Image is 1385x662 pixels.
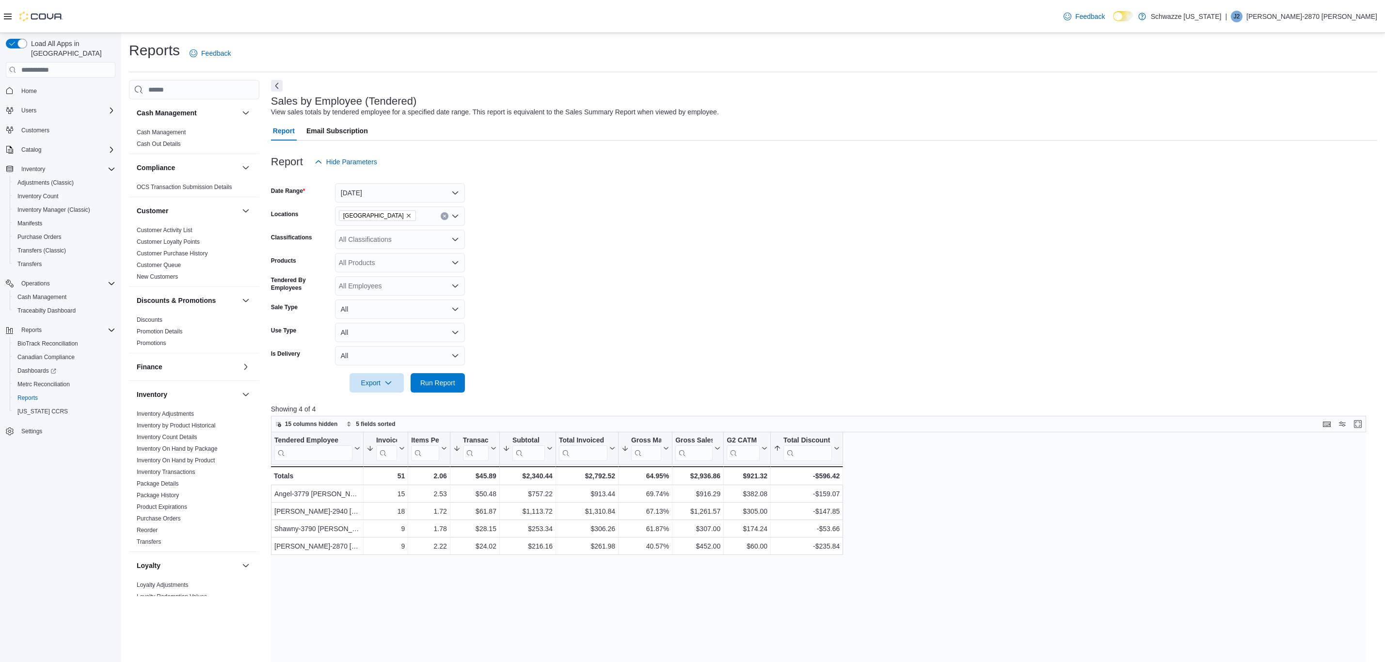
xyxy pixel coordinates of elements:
[350,373,404,393] button: Export
[14,177,78,189] a: Adjustments (Classic)
[21,326,42,334] span: Reports
[559,488,615,500] div: $913.44
[17,324,115,336] span: Reports
[10,203,119,217] button: Inventory Manager (Classic)
[137,261,181,269] span: Customer Queue
[621,505,669,517] div: 67.13%
[137,504,187,510] a: Product Expirations
[17,144,115,156] span: Catalog
[137,457,215,464] a: Inventory On Hand by Product
[503,488,553,500] div: $757.22
[27,39,115,58] span: Load All Apps in [GEOGRAPHIC_DATA]
[137,492,179,499] a: Package History
[285,420,338,428] span: 15 columns hidden
[137,226,192,234] span: Customer Activity List
[129,41,180,60] h1: Reports
[343,211,404,221] span: [GEOGRAPHIC_DATA]
[137,538,161,546] span: Transfers
[783,436,832,445] div: Total Discount
[2,277,119,290] button: Operations
[451,282,459,290] button: Open list of options
[271,156,303,168] h3: Report
[2,162,119,176] button: Inventory
[271,80,283,92] button: Next
[17,260,42,268] span: Transfers
[1246,11,1377,22] p: [PERSON_NAME]-2870 [PERSON_NAME]
[14,365,115,377] span: Dashboards
[14,190,63,202] a: Inventory Count
[271,350,300,358] label: Is Delivery
[137,273,178,281] span: New Customers
[14,258,46,270] a: Transfers
[271,276,331,292] label: Tendered By Employees
[10,391,119,405] button: Reports
[129,224,259,286] div: Customer
[675,540,720,552] div: $452.00
[14,378,115,390] span: Metrc Reconciliation
[311,152,381,172] button: Hide Parameters
[366,436,405,461] button: Invoices Sold
[411,436,439,445] div: Items Per Transaction
[129,126,259,154] div: Cash Management
[21,146,41,154] span: Catalog
[10,378,119,391] button: Metrc Reconciliation
[366,505,405,517] div: 18
[774,488,840,500] div: -$159.07
[137,108,238,118] button: Cash Management
[675,470,720,482] div: $2,936.86
[273,121,295,141] span: Report
[411,470,447,482] div: 2.06
[10,230,119,244] button: Purchase Orders
[411,436,447,461] button: Items Per Transaction
[17,426,46,437] a: Settings
[335,183,465,203] button: [DATE]
[453,540,496,552] div: $24.02
[1113,11,1133,21] input: Dark Mode
[137,538,161,545] a: Transfers
[17,324,46,336] button: Reports
[451,259,459,267] button: Open list of options
[201,48,231,58] span: Feedback
[14,245,115,256] span: Transfers (Classic)
[137,515,181,522] a: Purchase Orders
[727,505,767,517] div: $305.00
[1234,11,1240,22] span: J2
[129,314,259,353] div: Discounts & Promotions
[727,488,767,500] div: $382.08
[274,488,360,500] div: Angel-3779 [PERSON_NAME]
[411,436,439,461] div: Items Per Transaction
[17,278,54,289] button: Operations
[335,346,465,365] button: All
[137,390,167,399] h3: Inventory
[14,406,72,417] a: [US_STATE] CCRS
[451,212,459,220] button: Open list of options
[21,107,36,114] span: Users
[271,107,719,117] div: View sales totals by tendered employee for a specified date range. This report is equivalent to t...
[271,404,1377,414] p: Showing 4 of 4
[10,364,119,378] a: Dashboards
[137,163,175,173] h3: Compliance
[21,280,50,287] span: Operations
[17,233,62,241] span: Purchase Orders
[14,392,42,404] a: Reports
[137,480,179,487] a: Package Details
[503,523,553,535] div: $253.34
[559,523,615,535] div: $306.26
[621,523,669,535] div: 61.87%
[137,457,215,464] span: Inventory On Hand by Product
[406,213,412,219] button: Remove EV10 Sunland Park from selection in this group
[137,445,218,452] a: Inventory On Hand by Package
[137,433,197,441] span: Inventory Count Details
[137,410,194,418] span: Inventory Adjustments
[14,338,82,349] a: BioTrack Reconciliation
[335,299,465,319] button: All
[14,378,74,390] a: Metrc Reconciliation
[14,231,115,243] span: Purchase Orders
[559,436,607,461] div: Total Invoiced
[271,303,298,311] label: Sale Type
[137,480,179,488] span: Package Details
[137,469,195,475] a: Inventory Transactions
[1075,12,1105,21] span: Feedback
[137,262,181,268] a: Customer Queue
[1352,418,1364,430] button: Enter fullscreen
